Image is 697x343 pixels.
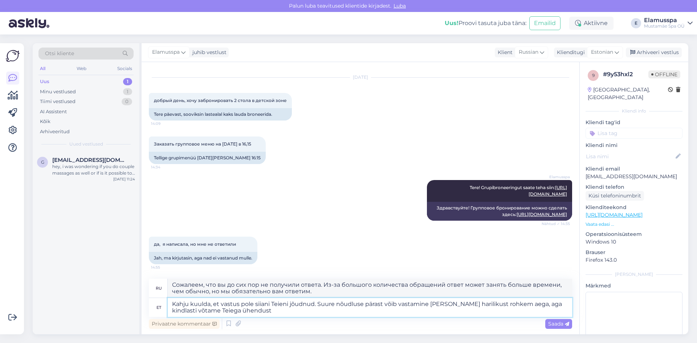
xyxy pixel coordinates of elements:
p: Firefox 143.0 [586,256,682,264]
div: juhib vestlust [189,49,227,56]
div: [DATE] 11:24 [113,176,135,182]
b: Uus! [445,20,458,26]
span: Saada [548,320,569,327]
p: Kliendi telefon [586,183,682,191]
p: Operatsioonisüsteem [586,230,682,238]
span: Заказать групповое меню на [DATE] в 16,15 [154,141,251,147]
div: Privaatne kommentaar [149,319,220,329]
span: g [41,159,44,165]
div: Tellige grupimenüü [DATE][PERSON_NAME] 16:15 [149,152,266,164]
span: 9 [592,73,595,78]
div: Kliendi info [586,108,682,114]
div: Web [75,64,88,73]
div: Kõik [40,118,50,125]
p: Brauser [586,249,682,256]
p: Klienditeekond [586,204,682,211]
span: 14:55 [151,265,178,270]
div: Aktiivne [569,17,614,30]
span: Luba [391,3,408,9]
div: Minu vestlused [40,88,76,95]
div: Uus [40,78,49,85]
div: Arhiveeri vestlus [626,48,682,57]
div: 1 [123,78,132,85]
div: [PERSON_NAME] [586,271,682,278]
span: Elamusspa [543,174,570,180]
span: giotaseleniotake@gmail.com [52,157,128,163]
span: да, я написала, но мне не ответили [154,241,236,247]
p: Kliendi email [586,165,682,173]
img: Askly Logo [6,49,20,63]
span: 14:09 [151,121,178,126]
p: Kliendi nimi [586,142,682,149]
div: Proovi tasuta juba täna: [445,19,526,28]
div: Jah, ma kirjutasin, aga nad ei vastanud mulle. [149,252,257,264]
div: Arhiveeritud [40,128,70,135]
a: [URL][DOMAIN_NAME] [586,212,643,218]
div: Küsi telefoninumbrit [586,191,644,201]
span: Elamusspa [152,48,180,56]
div: [DATE] [149,74,572,81]
div: 1 [123,88,132,95]
input: Lisa nimi [586,152,674,160]
span: Tere! Grupibroneeringut saate teha siin: [470,185,567,197]
a: ElamusspaMustamäe Spa OÜ [644,17,693,29]
div: Klient [495,49,513,56]
p: Kliendi tag'id [586,119,682,126]
div: Tere päevast, sooviksin lastealal kaks lauda broneerida. [149,108,292,121]
div: et [156,301,161,314]
div: Здравствуйте! Групповое бронирование можно сделать здесь: [427,202,572,221]
span: Estonian [591,48,613,56]
div: Elamusspa [644,17,685,23]
div: [GEOGRAPHIC_DATA], [GEOGRAPHIC_DATA] [588,86,668,101]
div: ru [156,282,162,294]
a: [URL][DOMAIN_NAME] [517,212,567,217]
div: Klienditugi [554,49,585,56]
div: AI Assistent [40,108,67,115]
span: добрый день, хочу забронировать 2 стола в детской зоне [154,98,287,103]
textarea: Сожалеем, что вы до сих пор не получили ответа. Из-за большого количества обращений ответ может з... [168,279,572,298]
span: Russian [519,48,538,56]
div: 0 [122,98,132,105]
div: # 9y53hxl2 [603,70,648,79]
span: 14:34 [151,164,178,170]
div: Mustamäe Spa OÜ [644,23,685,29]
span: Offline [648,70,680,78]
span: Otsi kliente [45,50,74,57]
p: Vaata edasi ... [586,221,682,228]
div: Socials [116,64,134,73]
div: hey, i was wondering if you do couple massages as well or if is it possible to arrange it ? [52,163,135,176]
div: Tiimi vestlused [40,98,76,105]
p: [EMAIL_ADDRESS][DOMAIN_NAME] [586,173,682,180]
div: E [631,18,641,28]
span: Nähtud ✓ 14:35 [542,221,570,226]
input: Lisa tag [586,128,682,139]
p: Märkmed [586,282,682,290]
textarea: Kahju kuulda, et vastus pole siiani Teieni jõudnud. Suure nõudluse pärast võib vastamine [PERSON_... [168,298,572,317]
p: Windows 10 [586,238,682,246]
div: All [38,64,47,73]
span: Uued vestlused [69,141,103,147]
button: Emailid [529,16,561,30]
